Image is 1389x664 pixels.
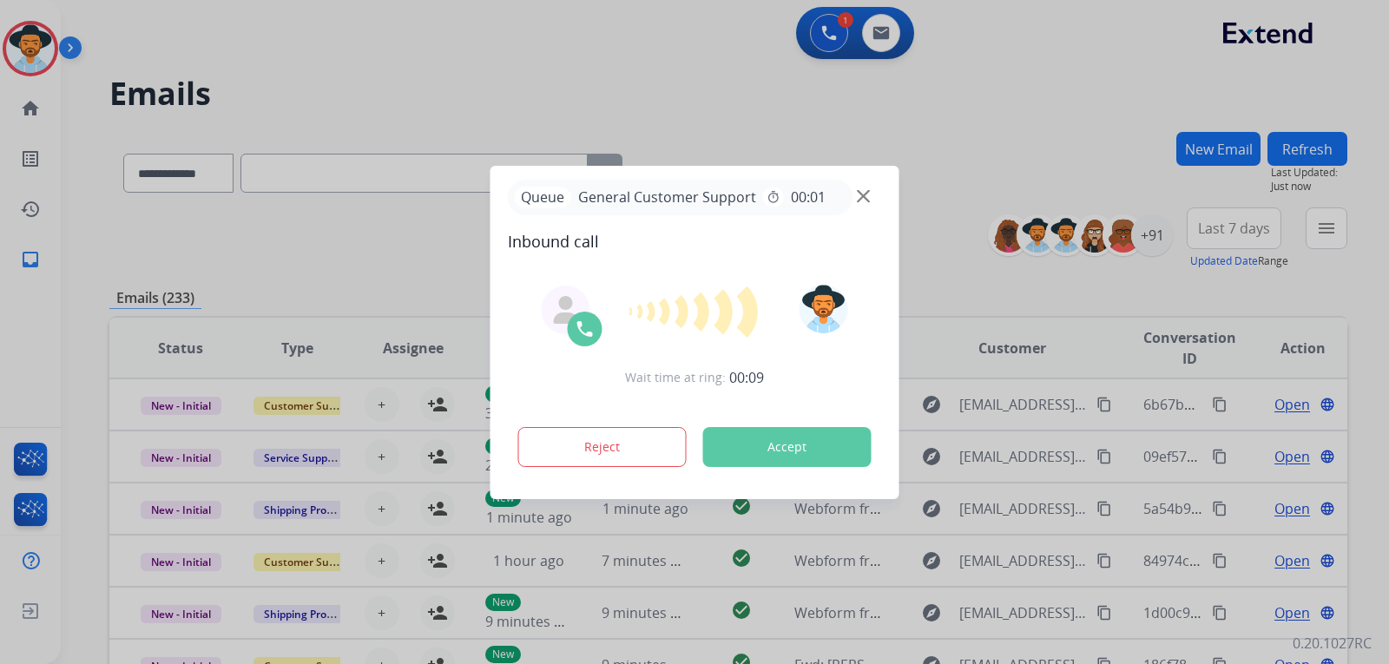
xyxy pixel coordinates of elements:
[625,369,726,386] span: Wait time at ring:
[799,285,847,333] img: avatar
[571,187,763,207] span: General Customer Support
[729,367,764,388] span: 00:09
[515,187,571,208] p: Queue
[1293,633,1372,654] p: 0.20.1027RC
[508,229,882,253] span: Inbound call
[552,296,580,324] img: agent-avatar
[791,187,826,207] span: 00:01
[575,319,596,339] img: call-icon
[767,190,780,204] mat-icon: timer
[518,427,687,467] button: Reject
[703,427,872,467] button: Accept
[857,189,870,202] img: close-button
